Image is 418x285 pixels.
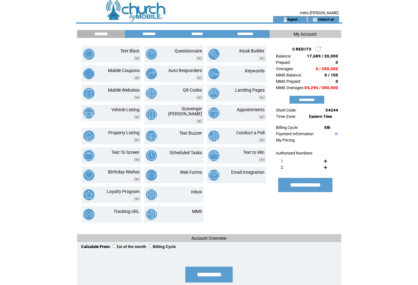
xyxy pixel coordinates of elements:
[276,73,302,77] span: MMS Balance:
[134,96,140,99] img: video.png
[239,48,265,53] a: Kiosk Builder
[113,245,146,249] label: 1st of the month
[325,108,338,112] span: 54244
[294,32,317,37] span: My Account
[309,114,332,119] span: Eastern Time
[83,88,94,99] img: mobile-websites.png
[313,17,317,22] img: contact_us_icon.gif
[304,85,338,90] span: 54,296 / 300,000
[276,138,295,142] a: My Pricing
[168,106,202,116] a: Scavenger [PERSON_NAME]
[197,76,202,80] img: video.png
[108,130,140,135] a: Property Listing
[316,66,338,71] span: 0 / 200,000
[146,68,157,79] img: auto-responders.png
[134,178,140,181] img: video.png
[120,48,140,53] a: Text Blast
[259,115,265,119] img: video.png
[83,68,94,79] img: mobile-coupons.png
[325,73,338,77] span: 0 / 150
[276,131,313,136] a: Payment Information
[83,49,94,60] img: text-blast.png
[276,85,304,90] span: MMS Overages:
[307,54,338,58] span: 17,689 / 20,000
[300,11,338,15] span: Hello [PERSON_NAME]
[281,165,284,170] span: 2.
[283,17,288,22] img: account_icon.gif
[114,209,140,214] a: Tracking URL
[107,189,140,194] a: Loyalty Program
[259,57,265,60] img: video.png
[276,60,290,65] span: Prepaid:
[235,88,265,93] a: Landing Pages
[83,130,94,142] img: property-listing.png
[324,125,330,130] span: 5th
[276,108,296,112] span: Short Code:
[83,107,94,118] img: vehicle-listing.png
[208,49,219,60] img: kiosk-builder.png
[149,245,176,249] label: Billing Cycle
[146,88,157,99] img: qr-codes.png
[281,159,284,163] span: 1.
[276,151,313,155] span: Authorized Numbers:
[175,48,202,53] a: Questionnaire
[276,125,298,130] span: Billing Cycle:
[146,49,157,60] img: questionnaire.png
[276,79,301,84] span: MMS Prepaid:
[146,150,157,161] img: scheduled-tasks.png
[288,17,297,21] a: logout
[208,130,219,142] img: conduct-a-poll.png
[276,114,296,119] span: Time Zone:
[236,130,265,135] a: Conduct a Poll
[134,115,140,119] img: video.png
[179,130,202,136] a: Text Buzzer
[197,119,202,123] img: video.png
[149,244,153,248] input: Billing Cycle
[317,17,334,21] a: contact us
[197,57,202,60] img: video.png
[170,150,202,155] a: Scheduled Tasks
[243,150,265,155] a: Text to Win
[146,170,157,181] img: web-forms.png
[83,189,94,200] img: loyalty-program.png
[197,96,202,99] img: video.png
[208,150,219,161] img: text-to-win.png
[83,150,94,161] img: text-to-screen.png
[208,170,219,181] img: email-integration.png
[245,68,265,73] a: Keywords
[259,158,265,161] img: video.png
[113,244,117,248] input: 1st of the month
[81,244,110,249] span: Calculate From:
[111,150,140,155] a: Text To Screen
[276,66,294,71] span: Overages:
[146,209,157,220] img: mms.png
[180,170,202,175] a: Web Forms
[208,68,219,79] img: keywords.png
[292,47,312,52] span: CREDITS
[108,169,140,174] a: Birthday Wishes
[108,88,140,93] a: Mobile Websites
[134,158,140,161] img: video.png
[134,197,140,201] img: video.png
[168,68,202,73] a: Auto Responders
[333,132,338,135] img: help.gif
[134,76,140,80] img: video.png
[108,68,140,73] a: Mobile Coupons
[192,209,202,214] a: MMS
[146,109,157,120] img: scavenger-hunt.png
[111,107,140,112] a: Vehicle Listing
[231,170,265,175] a: Email Integration
[259,96,265,99] img: video.png
[208,107,219,118] img: appointments.png
[146,189,157,200] img: inbox.png
[183,88,202,93] a: QR Codes
[336,79,338,84] span: 0
[146,130,157,142] img: text-buzzer.png
[134,138,140,142] img: video.png
[276,54,291,58] span: Balance:
[259,138,265,142] img: video.png
[237,107,265,112] a: Appointments
[134,57,140,60] img: video.png
[191,236,227,241] span: Account Overview
[83,170,94,181] img: birthday-wishes.png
